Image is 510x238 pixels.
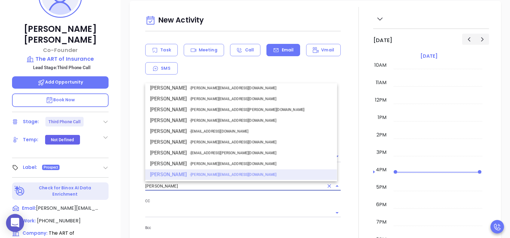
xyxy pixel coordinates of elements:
li: [PERSON_NAME] [145,126,337,137]
div: 3pm [375,149,388,156]
div: Stage: [23,117,39,126]
button: Close [333,182,341,190]
span: - [PERSON_NAME][EMAIL_ADDRESS][DOMAIN_NAME] [190,96,276,102]
li: [PERSON_NAME] [145,83,337,94]
div: 11am [375,79,388,86]
li: [PERSON_NAME] [145,105,337,115]
button: Open [333,152,341,160]
p: Task [160,47,171,53]
div: 2pm [375,131,388,139]
p: Bcc [145,224,341,231]
span: [PHONE_NUMBER] [37,217,81,224]
p: Lead Stage: Third Phone Call [15,64,109,72]
span: Prospect [44,164,58,171]
span: - [PERSON_NAME][EMAIL_ADDRESS][DOMAIN_NAME] [190,140,276,145]
li: [PERSON_NAME] [145,115,337,126]
li: [PERSON_NAME] [145,137,337,148]
button: Previous day [462,34,476,45]
li: [PERSON_NAME] [145,169,337,180]
span: Email: [22,205,36,212]
button: Open [333,209,341,217]
span: - [PERSON_NAME][EMAIL_ADDRESS][DOMAIN_NAME] [190,118,276,124]
span: - [PERSON_NAME][EMAIL_ADDRESS][DOMAIN_NAME] [190,172,276,178]
p: CC [145,198,341,204]
a: [DATE] [419,52,439,60]
div: New Activity [145,13,341,28]
span: - [PERSON_NAME][EMAIL_ADDRESS][PERSON_NAME][DOMAIN_NAME] [190,107,304,113]
div: Temp: [23,135,38,144]
li: [PERSON_NAME] [145,148,337,159]
div: 7pm [375,218,388,226]
span: - [EMAIL_ADDRESS][PERSON_NAME][DOMAIN_NAME] [190,151,276,156]
a: The ART of Insurance [12,55,109,63]
p: Check for Binox AI Data Enrichment [26,185,104,197]
p: Call [245,47,254,53]
span: - [PERSON_NAME][EMAIL_ADDRESS][DOMAIN_NAME] [190,86,276,91]
li: [PERSON_NAME] [145,159,337,169]
p: [PERSON_NAME] [PERSON_NAME] [12,24,109,45]
img: Ai-Enrich-DaqCidB-.svg [14,186,25,196]
span: Company: [23,230,48,236]
p: Vmail [321,47,334,53]
p: SMS [161,65,170,72]
h2: [DATE] [373,37,392,44]
button: Clear [325,182,333,190]
p: Email [282,47,294,53]
span: Book Now [46,97,75,103]
div: Not Defined [51,135,74,145]
div: 1pm [376,114,388,121]
div: Third Phone Call [48,117,81,127]
span: Add Opportunity [38,79,83,85]
div: Label: [23,163,37,172]
div: 10am [373,62,388,69]
span: Work : [23,218,36,224]
div: 12pm [374,96,388,104]
p: Co-Founder [12,46,109,54]
span: - [EMAIL_ADDRESS][DOMAIN_NAME] [190,129,248,134]
button: Next day [475,34,489,45]
div: 6pm [375,201,388,208]
p: Meeting [199,47,217,53]
span: [PERSON_NAME][EMAIL_ADDRESS][DOMAIN_NAME] [36,205,99,212]
span: - [PERSON_NAME][EMAIL_ADDRESS][DOMAIN_NAME] [190,161,276,167]
li: [PERSON_NAME] [145,94,337,105]
div: 5pm [375,184,388,191]
div: 4pm [375,166,388,173]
